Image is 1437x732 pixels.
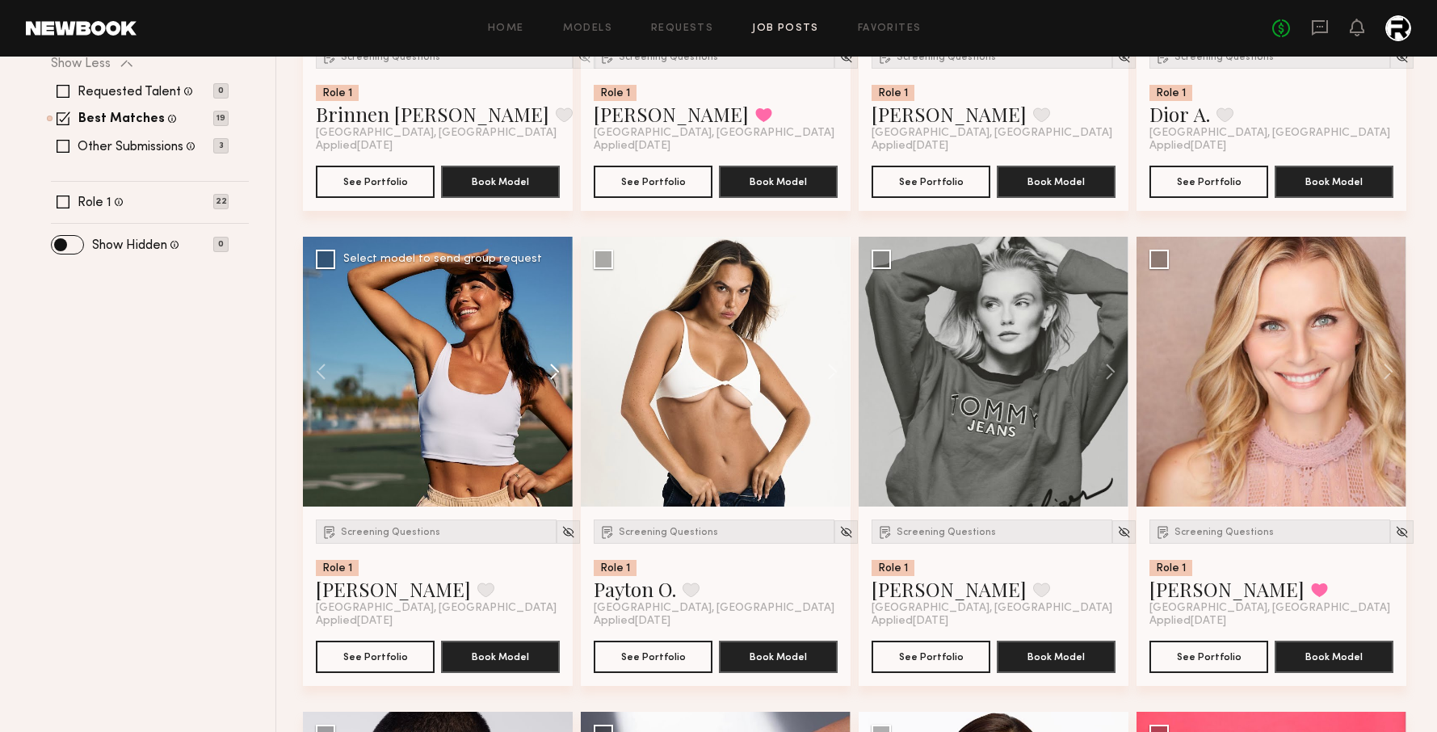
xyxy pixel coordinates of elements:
label: Role 1 [78,196,111,209]
a: Requests [651,23,713,34]
button: Book Model [441,166,560,198]
label: Other Submissions [78,141,183,154]
button: Book Model [1275,641,1393,673]
span: [GEOGRAPHIC_DATA], [GEOGRAPHIC_DATA] [872,127,1112,140]
img: Submission Icon [321,524,338,540]
button: See Portfolio [316,166,435,198]
div: Applied [DATE] [316,615,560,628]
span: Screening Questions [897,53,996,62]
img: Submission Icon [1155,48,1171,65]
label: Show Hidden [92,239,167,252]
img: Submission Icon [599,524,616,540]
a: Dior A. [1149,101,1210,127]
button: Book Model [441,641,560,673]
a: Book Model [1275,174,1393,187]
img: Submission Icon [321,48,338,65]
span: [GEOGRAPHIC_DATA], [GEOGRAPHIC_DATA] [1149,127,1390,140]
button: See Portfolio [872,641,990,673]
div: Applied [DATE] [594,615,838,628]
div: Role 1 [594,85,637,101]
button: Book Model [719,641,838,673]
p: 3 [213,138,229,154]
img: Unhide Model [1117,525,1131,539]
button: Book Model [719,166,838,198]
span: Screening Questions [619,53,718,62]
a: Book Model [441,649,560,663]
img: Submission Icon [877,48,893,65]
a: Book Model [1275,649,1393,663]
a: [PERSON_NAME] [594,101,749,127]
a: Favorites [858,23,922,34]
button: Book Model [997,641,1116,673]
a: [PERSON_NAME] [1149,576,1305,602]
img: Unhide Model [1395,50,1409,64]
a: Book Model [997,649,1116,663]
img: Unhide Model [839,525,853,539]
div: Applied [DATE] [316,140,560,153]
span: [GEOGRAPHIC_DATA], [GEOGRAPHIC_DATA] [1149,602,1390,615]
div: Role 1 [872,560,914,576]
span: Screening Questions [341,53,440,62]
div: Role 1 [316,85,359,101]
div: Applied [DATE] [594,140,838,153]
a: [PERSON_NAME] [316,576,471,602]
a: Book Model [719,174,838,187]
a: [PERSON_NAME] [872,576,1027,602]
a: [PERSON_NAME] [872,101,1027,127]
button: See Portfolio [1149,641,1268,673]
img: Submission Icon [1155,524,1171,540]
a: Job Posts [752,23,819,34]
button: See Portfolio [872,166,990,198]
img: Unhide Model [561,525,575,539]
a: Book Model [997,174,1116,187]
div: Applied [DATE] [872,140,1116,153]
p: 19 [213,111,229,126]
div: Applied [DATE] [1149,140,1393,153]
span: Screening Questions [897,528,996,537]
button: See Portfolio [1149,166,1268,198]
span: Screening Questions [341,528,440,537]
span: Screening Questions [619,528,718,537]
a: Book Model [441,174,560,187]
div: Role 1 [316,560,359,576]
a: Book Model [719,649,838,663]
div: Applied [DATE] [872,615,1116,628]
p: 0 [213,83,229,99]
img: Unhide Model [839,50,853,64]
label: Requested Talent [78,86,181,99]
span: [GEOGRAPHIC_DATA], [GEOGRAPHIC_DATA] [316,127,557,140]
a: Payton O. [594,576,676,602]
button: Book Model [1275,166,1393,198]
a: Brinnen [PERSON_NAME] [316,101,549,127]
p: 0 [213,237,229,252]
div: Role 1 [1149,560,1192,576]
span: [GEOGRAPHIC_DATA], [GEOGRAPHIC_DATA] [872,602,1112,615]
button: See Portfolio [594,166,712,198]
div: Role 1 [594,560,637,576]
span: [GEOGRAPHIC_DATA], [GEOGRAPHIC_DATA] [316,602,557,615]
span: [GEOGRAPHIC_DATA], [GEOGRAPHIC_DATA] [594,602,834,615]
div: Role 1 [872,85,914,101]
img: Submission Icon [877,524,893,540]
button: Book Model [997,166,1116,198]
div: Select model to send group request [343,254,542,265]
a: Home [488,23,524,34]
img: Unhide Model [1117,50,1131,64]
span: Screening Questions [1174,53,1274,62]
div: Applied [DATE] [1149,615,1393,628]
button: See Portfolio [316,641,435,673]
p: 22 [213,194,229,209]
button: See Portfolio [594,641,712,673]
span: [GEOGRAPHIC_DATA], [GEOGRAPHIC_DATA] [594,127,834,140]
div: Role 1 [1149,85,1192,101]
span: Screening Questions [1174,528,1274,537]
p: Show Less [51,57,111,70]
a: Models [563,23,612,34]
